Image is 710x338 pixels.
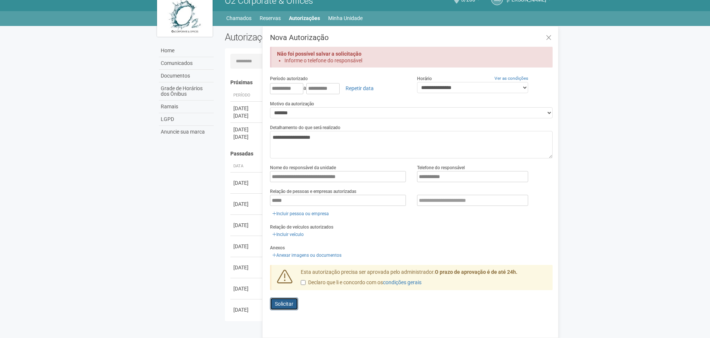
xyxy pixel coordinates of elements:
[341,82,379,95] a: Repetir data
[233,306,261,314] div: [DATE]
[270,75,308,82] label: Período autorizado
[233,200,261,208] div: [DATE]
[270,101,314,107] label: Motivo da autorização
[159,113,214,126] a: LGPD
[383,279,421,285] a: condições gerais
[270,251,344,259] a: Anexar imagens ou documentos
[225,32,383,43] h2: Autorizações
[230,151,548,157] h4: Passadas
[270,245,285,251] label: Anexos
[233,221,261,229] div: [DATE]
[494,76,528,81] a: Ver as condições
[301,280,306,285] input: Declaro que li e concordo com oscondições gerais
[233,105,261,112] div: [DATE]
[270,34,553,41] h3: Nova Autorização
[289,13,320,23] a: Autorizações
[230,89,264,102] th: Período
[270,298,298,310] button: Solicitar
[295,269,553,290] div: Esta autorização precisa ser aprovada pelo administrador.
[159,45,214,57] a: Home
[270,164,336,171] label: Nome do responsável da unidade
[159,82,214,101] a: Grade de Horários dos Ônibus
[270,124,340,131] label: Detalhamento do que será realizado
[328,13,363,23] a: Minha Unidade
[270,82,406,95] div: a
[270,188,356,195] label: Relação de pessoas e empresas autorizadas
[159,101,214,113] a: Ramais
[159,70,214,82] a: Documentos
[417,75,432,82] label: Horário
[284,57,540,64] li: Informe o telefone do responsável
[270,230,306,239] a: Incluir veículo
[230,80,548,85] h4: Próximas
[233,243,261,250] div: [DATE]
[233,112,261,119] div: [DATE]
[301,279,421,286] label: Declaro que li e concordo com os
[233,133,261,141] div: [DATE]
[275,301,293,307] span: Solicitar
[159,126,214,138] a: Anuncie sua marca
[233,179,261,187] div: [DATE]
[233,264,261,271] div: [DATE]
[230,160,264,173] th: Data
[435,269,517,275] strong: O prazo de aprovação é de até 24h.
[270,210,331,218] a: Incluir pessoa ou empresa
[226,13,251,23] a: Chamados
[270,224,333,230] label: Relação de veículos autorizados
[277,51,361,57] strong: Não foi possível salvar a solicitação
[417,164,465,171] label: Telefone do responsável
[233,126,261,133] div: [DATE]
[233,285,261,292] div: [DATE]
[159,57,214,70] a: Comunicados
[260,13,281,23] a: Reservas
